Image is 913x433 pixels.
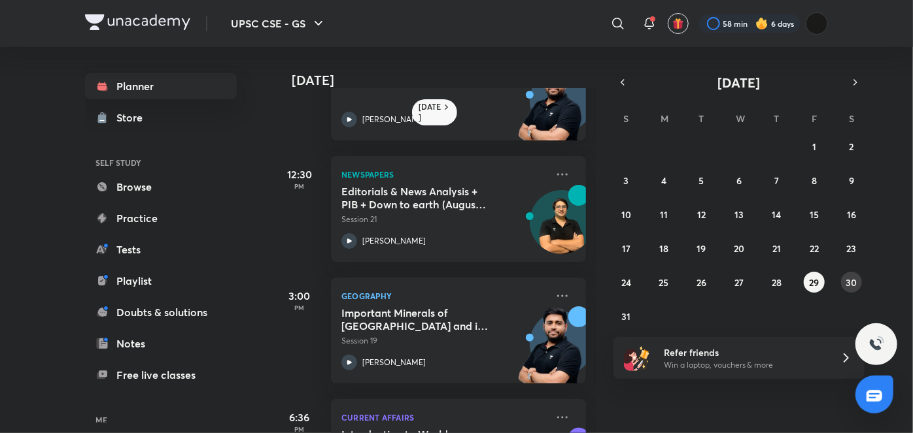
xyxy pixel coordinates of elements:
abbr: August 5, 2025 [699,174,704,187]
img: streak [755,17,768,30]
button: August 11, 2025 [653,204,674,225]
button: August 9, 2025 [841,170,862,191]
a: Store [85,104,237,131]
a: Playlist [85,268,237,294]
button: August 15, 2025 [804,204,825,225]
button: August 27, 2025 [729,272,749,293]
img: Company Logo [85,14,190,30]
h5: 12:30 [273,167,326,182]
button: August 16, 2025 [841,204,862,225]
h6: ME [85,409,237,431]
abbr: August 25, 2025 [659,276,669,289]
abbr: August 2, 2025 [850,140,854,153]
button: August 28, 2025 [766,272,787,293]
button: August 10, 2025 [616,204,637,225]
abbr: August 16, 2025 [847,208,856,221]
button: UPSC CSE - GS [223,10,334,37]
a: Browse [85,174,237,200]
abbr: August 1, 2025 [812,140,816,153]
abbr: August 22, 2025 [810,242,819,255]
abbr: Thursday [774,112,779,125]
abbr: August 24, 2025 [621,276,631,289]
button: August 8, 2025 [804,170,825,191]
img: ttu [869,336,884,352]
abbr: August 3, 2025 [624,174,629,187]
abbr: August 28, 2025 [772,276,782,289]
a: Tests [85,236,237,263]
button: August 24, 2025 [616,272,637,293]
p: PM [273,304,326,312]
a: Company Logo [85,14,190,33]
a: Planner [85,73,237,99]
p: [PERSON_NAME] [362,235,426,247]
abbr: August 19, 2025 [697,242,706,255]
p: Newspapers [341,167,547,182]
button: August 7, 2025 [766,170,787,191]
abbr: Monday [661,112,668,125]
abbr: August 20, 2025 [734,242,744,255]
button: August 26, 2025 [691,272,712,293]
a: Notes [85,330,237,357]
button: [DATE] [632,73,846,91]
button: August 20, 2025 [729,238,749,259]
span: [DATE] [718,74,761,91]
abbr: August 30, 2025 [846,276,857,289]
button: August 29, 2025 [804,272,825,293]
abbr: August 8, 2025 [812,174,817,187]
abbr: August 11, 2025 [660,208,668,221]
img: Vidhi dubey [806,12,828,35]
button: August 5, 2025 [691,170,712,191]
button: August 18, 2025 [653,238,674,259]
abbr: August 17, 2025 [622,242,630,255]
button: August 2, 2025 [841,136,862,157]
abbr: Tuesday [699,112,704,125]
img: Avatar [530,197,593,260]
p: PM [273,425,326,433]
a: Free live classes [85,362,237,388]
button: August 14, 2025 [766,204,787,225]
button: August 19, 2025 [691,238,712,259]
p: [PERSON_NAME] [362,357,426,368]
button: August 31, 2025 [616,306,637,327]
button: August 30, 2025 [841,272,862,293]
p: Win a laptop, vouchers & more [664,359,825,371]
abbr: Saturday [849,112,854,125]
a: Doubts & solutions [85,299,237,325]
h5: Important Minerals of India and its Distribution [341,306,504,332]
h5: 6:36 [273,409,326,425]
p: [PERSON_NAME] [362,114,426,125]
abbr: August 15, 2025 [810,208,819,221]
button: avatar [668,13,689,34]
img: unacademy [514,306,586,396]
abbr: August 9, 2025 [849,174,854,187]
abbr: Friday [812,112,817,125]
h6: SELF STUDY [85,152,237,174]
abbr: August 23, 2025 [847,242,857,255]
p: Session 19 [341,335,547,347]
h5: Editorials & News Analysis + PIB + Down to earth (August ) - L21 [341,185,504,211]
h5: 3:00 [273,288,326,304]
h4: [DATE] [292,72,599,88]
p: Geography [341,288,547,304]
button: August 21, 2025 [766,238,787,259]
abbr: Sunday [624,112,629,125]
h6: Refer friends [664,345,825,359]
img: unacademy [514,63,586,153]
abbr: August 14, 2025 [772,208,781,221]
a: Practice [85,205,237,231]
abbr: August 21, 2025 [772,242,781,255]
abbr: August 18, 2025 [659,242,668,255]
button: August 6, 2025 [729,170,749,191]
button: August 17, 2025 [616,238,637,259]
img: referral [624,345,650,371]
abbr: August 31, 2025 [622,310,631,323]
abbr: Wednesday [736,112,745,125]
button: August 3, 2025 [616,170,637,191]
button: August 25, 2025 [653,272,674,293]
div: Store [116,110,150,125]
button: August 13, 2025 [729,204,749,225]
img: avatar [672,18,684,29]
button: August 23, 2025 [841,238,862,259]
button: August 12, 2025 [691,204,712,225]
abbr: August 27, 2025 [734,276,744,289]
